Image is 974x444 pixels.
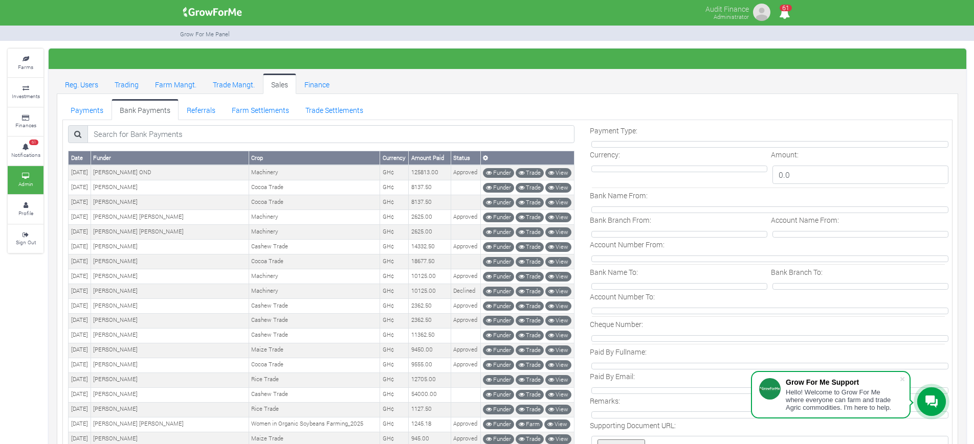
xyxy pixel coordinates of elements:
td: [PERSON_NAME] [91,284,249,299]
td: 1127.50 [409,402,451,417]
td: [PERSON_NAME] [91,343,249,358]
small: Notifications [11,151,40,158]
td: Approved [451,269,480,284]
td: 8137.50 [409,180,451,195]
a: View [545,301,571,311]
a: Farm Mangt. [147,74,205,94]
td: GH¢ [380,299,409,314]
td: Cashew Trade [249,240,380,254]
label: Paid By Email: [590,371,635,382]
td: [DATE] [69,299,91,314]
th: Funder [91,151,249,165]
div: Hello! Welcome to Grow For Me where everyone can farm and trade Agric commodities. I'm here to help. [786,388,899,411]
td: [PERSON_NAME] [PERSON_NAME] [91,225,249,240]
td: Machinery [249,210,380,225]
span: 61 [780,5,792,11]
td: Cashew Trade [249,328,380,343]
a: View [545,405,571,414]
td: Maize Trade [249,343,380,358]
td: Cashew Trade [249,313,380,328]
td: [PERSON_NAME] [91,328,249,343]
td: Approved [451,417,480,432]
a: Funder [483,301,514,311]
label: Account Number To: [590,291,655,302]
a: Funder [483,434,514,444]
td: 2625.00 [409,210,451,225]
td: [PERSON_NAME] [91,387,249,402]
td: GH¢ [380,165,409,180]
td: Approved [451,165,480,180]
td: GH¢ [380,417,409,432]
small: Sign Out [16,239,36,246]
td: GH¢ [380,313,409,328]
td: GH¢ [380,225,409,240]
td: GH¢ [380,180,409,195]
a: View [545,257,571,267]
a: Trade [516,272,544,282]
td: [PERSON_NAME] [91,195,249,210]
a: Trade [516,345,544,355]
a: Funder [483,168,514,178]
td: Approved [451,240,480,254]
a: Trade [516,405,544,414]
td: GH¢ [380,328,409,343]
a: View [545,168,571,178]
a: View [545,272,571,282]
td: [PERSON_NAME] [91,269,249,284]
td: [PERSON_NAME] [91,299,249,314]
span: 61 [29,139,38,146]
label: Bank Name To: [590,267,638,277]
a: Finance [296,74,338,94]
a: Funder [483,419,514,429]
a: Admin [8,166,43,194]
td: 125813.00 [409,165,451,180]
a: Funder [483,405,514,414]
a: Trade [516,434,544,444]
a: Trade [516,198,544,207]
label: Bank Branch To: [771,267,823,277]
td: [DATE] [69,165,91,180]
a: Bank Payments [112,99,179,120]
a: Trade [516,301,544,311]
td: [DATE] [69,358,91,372]
a: Trade [516,316,544,325]
td: GH¢ [380,358,409,372]
label: Currency: [590,149,620,160]
td: GH¢ [380,402,409,417]
td: 2625.00 [409,225,451,240]
small: Finances [15,122,36,129]
td: [PERSON_NAME] [91,358,249,372]
td: [DATE] [69,254,91,269]
td: GH¢ [380,195,409,210]
td: Approved [451,343,480,358]
label: Account Number From: [590,239,665,250]
small: Profile [18,209,33,217]
td: [DATE] [69,180,91,195]
td: 2362.50 [409,299,451,314]
a: Funder [483,390,514,400]
a: Trade Mangt. [205,74,263,94]
a: Funder [483,331,514,340]
a: Sign Out [8,225,43,253]
td: Rice Trade [249,372,380,387]
td: [DATE] [69,269,91,284]
a: View [545,287,571,296]
a: Trade [516,390,544,400]
td: 10125.00 [409,284,451,299]
td: Approved [451,313,480,328]
a: View [545,198,571,207]
a: Trade [516,227,544,237]
td: [PERSON_NAME] [91,313,249,328]
a: View [545,213,571,222]
th: Crop [249,151,380,165]
th: Amount Paid [409,151,451,165]
td: [DATE] [69,313,91,328]
a: Profile [8,195,43,223]
td: [DATE] [69,210,91,225]
td: GH¢ [380,372,409,387]
label: Paid By Fullname: [590,346,647,357]
a: View [545,227,571,237]
a: Investments [8,78,43,106]
td: [DATE] [69,417,91,432]
th: Currency [380,151,409,165]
